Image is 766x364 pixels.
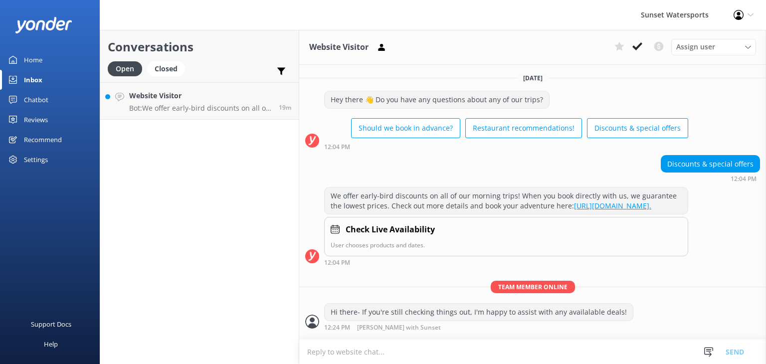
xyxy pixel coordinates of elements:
div: Oct 05 2025 11:04am (UTC -05:00) America/Cancun [324,259,688,266]
span: Oct 05 2025 03:42pm (UTC -05:00) America/Cancun [279,103,291,112]
strong: 12:04 PM [731,176,757,182]
div: Home [24,50,42,70]
span: Team member online [491,281,575,293]
div: Chatbot [24,90,48,110]
p: User chooses products and dates. [331,240,682,250]
div: Discounts & special offers [661,156,760,173]
span: [PERSON_NAME] with Sunset [357,325,441,331]
div: 2025-10-05T16:34:57.908 [305,336,760,353]
div: Settings [24,150,48,170]
span: [DATE] [517,74,549,82]
div: Conversation was closed. [324,336,760,353]
h3: Website Visitor [309,41,369,54]
img: yonder-white-logo.png [15,17,72,33]
h4: Check Live Availability [346,223,435,236]
a: Open [108,63,147,74]
h4: Website Visitor [129,90,271,101]
div: Assign User [671,39,756,55]
span: Assign user [676,41,715,52]
h2: Conversations [108,37,291,56]
button: Restaurant recommendations! [465,118,582,138]
button: Discounts & special offers [587,118,688,138]
a: [URL][DOMAIN_NAME]. [574,201,651,210]
div: Oct 05 2025 11:04am (UTC -05:00) America/Cancun [661,175,760,182]
strong: 12:04 PM [324,260,350,266]
div: Reviews [24,110,48,130]
div: Hey there 👋 Do you have any questions about any of our trips? [325,91,549,108]
button: Should we book in advance? [351,118,460,138]
a: Closed [147,63,190,74]
div: Help [44,334,58,354]
div: Recommend [24,130,62,150]
div: Oct 05 2025 11:04am (UTC -05:00) America/Cancun [324,143,688,150]
div: Hi there- If you're still checking things out, I'm happy to assist with any availalable deals! [325,304,633,321]
div: We offer early-bird discounts on all of our morning trips! When you book directly with us, we gua... [325,187,688,214]
p: Bot: We offer early-bird discounts on all of our morning trips! When you book directly with us, w... [129,104,271,113]
div: Open [108,61,142,76]
a: Website VisitorBot:We offer early-bird discounts on all of our morning trips! When you book direc... [100,82,299,120]
strong: 12:04 PM [324,144,350,150]
div: Oct 05 2025 11:24am (UTC -05:00) America/Cancun [324,324,633,331]
div: Support Docs [31,314,71,334]
div: Inbox [24,70,42,90]
div: Closed [147,61,185,76]
strong: 12:24 PM [324,325,350,331]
